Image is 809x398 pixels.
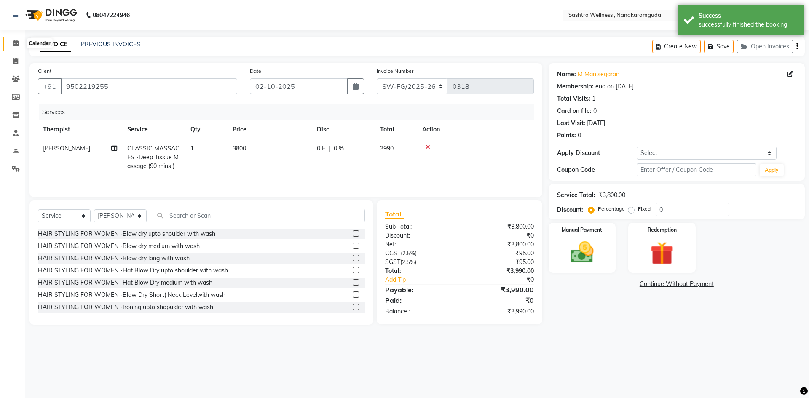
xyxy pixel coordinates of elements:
div: ₹0 [459,295,540,305]
div: HAIR STYLING FOR WOMEN -Blow Dry Short( Neck Levelwith wash [38,291,225,299]
img: _cash.svg [563,239,601,266]
span: | [329,144,330,153]
div: Coupon Code [557,166,637,174]
label: Client [38,67,51,75]
span: 0 F [317,144,325,153]
span: SGST [385,258,400,266]
div: ₹3,800.00 [459,240,540,249]
th: Disc [312,120,375,139]
div: ₹3,990.00 [459,267,540,275]
div: [DATE] [587,119,605,128]
div: end on [DATE] [595,82,634,91]
a: Continue Without Payment [550,280,803,288]
div: HAIR STYLING FOR WOMEN -Ironing upto shopulder with wash [38,303,213,312]
span: 1 [190,144,194,152]
label: Redemption [648,226,677,234]
div: Total: [379,267,459,275]
div: Balance : [379,307,459,316]
button: Apply [760,164,784,176]
div: Membership: [557,82,594,91]
div: Payable: [379,285,459,295]
div: 0 [593,107,597,115]
a: PREVIOUS INVOICES [81,40,140,48]
div: ₹0 [459,231,540,240]
input: Search or Scan [153,209,365,222]
label: Date [250,67,261,75]
div: Card on file: [557,107,592,115]
div: Net: [379,240,459,249]
div: Success [699,11,798,20]
div: HAIR STYLING FOR WOMEN -Flat Blow Dry medium with wash [38,278,212,287]
div: ₹3,800.00 [599,191,625,200]
div: Service Total: [557,191,595,200]
div: HAIR STYLING FOR WOMEN -Blow dry long with wash [38,254,190,263]
span: 2.5% [402,259,415,265]
img: logo [21,3,79,27]
div: ₹3,990.00 [459,307,540,316]
label: Percentage [598,205,625,213]
div: ( ) [379,249,459,258]
div: ₹95.00 [459,249,540,258]
span: CGST [385,249,401,257]
div: ₹95.00 [459,258,540,267]
div: ₹3,800.00 [459,222,540,231]
div: Discount: [557,206,583,214]
span: [PERSON_NAME] [43,144,90,152]
div: Calendar [27,38,52,48]
input: Enter Offer / Coupon Code [637,163,756,176]
th: Therapist [38,120,122,139]
span: 2.5% [402,250,415,256]
th: Price [228,120,312,139]
span: 3990 [380,144,394,152]
div: Apply Discount [557,149,637,158]
button: Save [704,40,734,53]
button: +91 [38,78,62,94]
b: 08047224946 [93,3,130,27]
span: 3800 [233,144,246,152]
div: Discount: [379,231,459,240]
label: Manual Payment [562,226,602,234]
div: ₹0 [473,275,540,284]
div: Name: [557,70,576,79]
button: Open Invoices [737,40,793,53]
div: 1 [592,94,595,103]
div: successfully finished the booking [699,20,798,29]
div: 0 [578,131,581,140]
a: Add Tip [379,275,473,284]
div: Services [39,104,540,120]
div: HAIR STYLING FOR WOMEN -Blow dry upto shoulder with wash [38,230,215,238]
div: Paid: [379,295,459,305]
div: ₹3,990.00 [459,285,540,295]
th: Total [375,120,417,139]
div: Total Visits: [557,94,590,103]
div: HAIR STYLING FOR WOMEN -Flat Blow Dry upto shoulder with wash [38,266,228,275]
span: 0 % [334,144,344,153]
img: _gift.svg [643,239,681,268]
div: Last Visit: [557,119,585,128]
span: CLASSIC MASSAGES -Deep Tissue Massage (90 mins ) [127,144,179,170]
div: Sub Total: [379,222,459,231]
input: Search by Name/Mobile/Email/Code [61,78,237,94]
label: Fixed [638,205,651,213]
label: Invoice Number [377,67,413,75]
th: Action [417,120,534,139]
th: Service [122,120,185,139]
a: M Manisegaran [578,70,619,79]
div: Points: [557,131,576,140]
div: HAIR STYLING FOR WOMEN -Blow dry medium with wash [38,242,200,251]
button: Create New [652,40,701,53]
th: Qty [185,120,228,139]
span: Total [385,210,404,219]
div: ( ) [379,258,459,267]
